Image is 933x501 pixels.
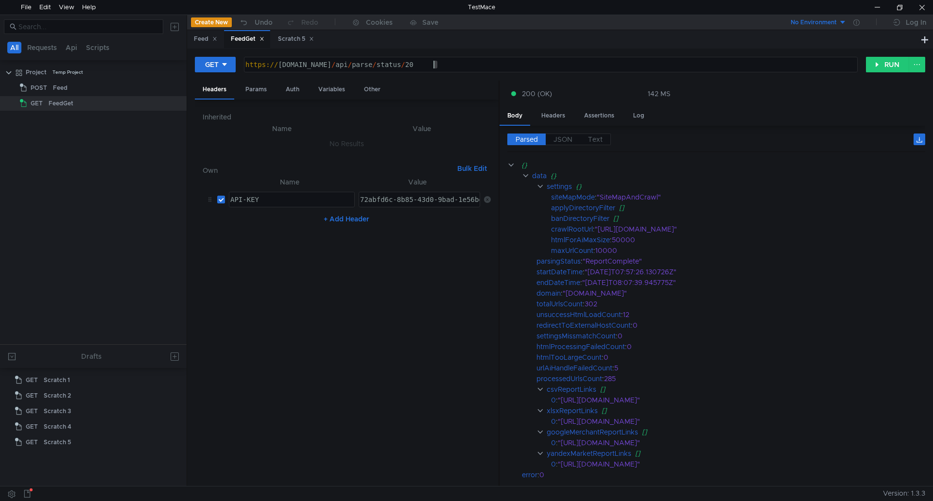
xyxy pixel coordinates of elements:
[613,213,914,224] div: []
[791,18,837,27] div: No Environment
[26,373,38,387] span: GET
[551,245,925,256] div: :
[195,57,236,72] button: GET
[563,288,912,299] div: "[DOMAIN_NAME]"
[588,135,603,144] span: Text
[329,139,364,148] nz-embed-empty: No Results
[81,351,102,362] div: Drafts
[648,89,671,98] div: 142 MS
[627,341,915,352] div: 0
[536,331,925,341] div: :
[558,395,912,405] div: "[URL][DOMAIN_NAME]"
[536,363,612,373] div: urlAiHandleFailedCount
[583,256,913,267] div: "ReportComplete"
[255,17,273,28] div: Undo
[195,81,234,100] div: Headers
[225,176,355,188] th: Name
[521,160,911,170] div: {}
[536,267,925,277] div: :
[311,81,353,99] div: Variables
[551,224,593,234] div: crawlRootUrl
[453,163,491,174] button: Bulk Edit
[546,448,631,459] div: yandexMarketReportLinks
[779,15,847,30] button: No Environment
[551,202,615,213] div: applyDirectoryFilter
[320,213,373,225] button: + Add Header
[558,437,912,448] div: "[URL][DOMAIN_NAME]"
[536,277,925,288] div: :
[539,469,912,480] div: 0
[536,256,925,267] div: :
[536,299,925,309] div: :
[604,352,914,363] div: 0
[551,437,925,448] div: :
[551,234,925,245] div: :
[536,256,581,267] div: parsingStatus
[500,107,530,126] div: Body
[536,309,925,320] div: :
[551,416,925,427] div: :
[83,42,112,53] button: Scripts
[7,42,21,53] button: All
[866,57,909,72] button: RUN
[536,331,616,341] div: settingsMissmatchCount
[536,373,602,384] div: processedUrlsCount
[536,363,925,373] div: :
[597,192,913,202] div: "SiteMapAndCrawl"
[536,341,925,352] div: :
[575,181,912,192] div: {}
[26,388,38,403] span: GET
[536,267,583,277] div: startDateTime
[194,34,217,44] div: Feed
[238,81,275,99] div: Params
[641,427,915,437] div: []
[536,299,583,309] div: totalUrlsCount
[44,435,71,450] div: Scratch 5
[551,245,593,256] div: maxUrlCount
[600,384,913,395] div: []
[546,181,571,192] div: settings
[618,331,915,341] div: 0
[24,42,60,53] button: Requests
[582,277,913,288] div: "[DATE]T08:07:39.945775Z"
[301,17,318,28] div: Redo
[612,234,914,245] div: 50000
[585,267,913,277] div: "[DATE]T07:57:26.130726Z"
[595,245,913,256] div: 10000
[551,192,925,202] div: :
[231,34,264,44] div: FeedGet
[278,34,314,44] div: Scratch 5
[203,111,491,123] h6: Inherited
[614,363,914,373] div: 5
[604,373,914,384] div: 285
[558,416,912,427] div: "[URL][DOMAIN_NAME]"
[205,59,219,70] div: GET
[536,288,561,299] div: domain
[625,107,652,125] div: Log
[191,17,232,27] button: Create New
[633,320,915,331] div: 0
[536,341,625,352] div: htmlProcessingFailedCount
[536,309,621,320] div: unsuccessHtmlLoadCount
[546,384,596,395] div: csvReportLinks
[585,299,913,309] div: 302
[551,224,925,234] div: :
[522,469,537,480] div: error
[44,404,71,418] div: Scratch 3
[551,192,595,202] div: siteMapMode
[546,405,597,416] div: xlsxReportLinks
[551,437,556,448] div: 0
[52,65,83,80] div: Temp Project
[576,107,622,125] div: Assertions
[31,96,43,111] span: GET
[551,234,610,245] div: htmlForAiMaxSize
[232,15,279,30] button: Undo
[623,309,915,320] div: 12
[536,373,925,384] div: :
[550,170,912,181] div: {}
[44,419,71,434] div: Scratch 4
[536,352,925,363] div: :
[551,459,925,469] div: :
[522,88,552,99] span: 200 (OK)
[906,17,926,28] div: Log In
